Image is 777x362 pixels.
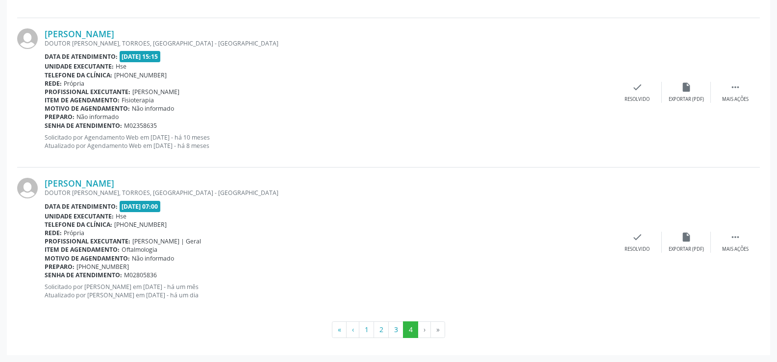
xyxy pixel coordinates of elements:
b: Profissional executante: [45,88,130,96]
b: Telefone da clínica: [45,71,112,79]
b: Preparo: [45,263,75,271]
b: Rede: [45,229,62,237]
button: Go to first page [332,321,347,338]
a: [PERSON_NAME] [45,28,114,39]
b: Motivo de agendamento: [45,104,130,113]
b: Senha de atendimento: [45,271,122,279]
ul: Pagination [17,321,760,338]
span: Fisioterapia [122,96,154,104]
a: [PERSON_NAME] [45,178,114,189]
button: Go to page 2 [374,321,389,338]
span: Própria [64,229,84,237]
button: Go to page 4 [403,321,418,338]
div: Exportar (PDF) [669,246,704,253]
b: Profissional executante: [45,237,130,245]
button: Go to page 1 [359,321,374,338]
div: Resolvido [625,246,650,253]
span: M02358635 [124,121,157,130]
span: Hse [116,212,126,220]
b: Unidade executante: [45,212,114,220]
b: Unidade executante: [45,62,114,71]
span: Oftalmologia [122,245,157,254]
button: Go to page 3 [388,321,403,338]
b: Data de atendimento: [45,202,118,211]
i:  [730,232,741,242]
b: Senha de atendimento: [45,121,122,130]
p: Solicitado por Agendamento Web em [DATE] - há 10 meses Atualizado por Agendamento Web em [DATE] -... [45,133,613,150]
b: Motivo de agendamento: [45,254,130,263]
i: check [632,82,643,93]
span: [PHONE_NUMBER] [76,263,129,271]
b: Rede: [45,79,62,88]
div: Mais ações [722,246,749,253]
button: Go to previous page [346,321,359,338]
span: Não informado [132,104,174,113]
span: M02805836 [124,271,157,279]
div: Mais ações [722,96,749,103]
span: Não informado [132,254,174,263]
span: [PHONE_NUMBER] [114,71,167,79]
span: [PERSON_NAME] | Geral [132,237,201,245]
div: DOUTOR [PERSON_NAME], TORROES, [GEOGRAPHIC_DATA] - [GEOGRAPHIC_DATA] [45,39,613,48]
span: [PERSON_NAME] [132,88,179,96]
div: DOUTOR [PERSON_NAME], TORROES, [GEOGRAPHIC_DATA] - [GEOGRAPHIC_DATA] [45,189,613,197]
b: Item de agendamento: [45,245,120,254]
i:  [730,82,741,93]
span: Não informado [76,113,119,121]
span: Hse [116,62,126,71]
b: Preparo: [45,113,75,121]
p: Solicitado por [PERSON_NAME] em [DATE] - há um mês Atualizado por [PERSON_NAME] em [DATE] - há um... [45,283,613,299]
span: [PHONE_NUMBER] [114,220,167,229]
span: [DATE] 15:15 [120,51,161,62]
span: [DATE] 07:00 [120,201,161,212]
i: insert_drive_file [681,82,692,93]
div: Exportar (PDF) [669,96,704,103]
i: check [632,232,643,242]
span: Própria [64,79,84,88]
img: img [17,28,38,49]
b: Data de atendimento: [45,52,118,61]
i: insert_drive_file [681,232,692,242]
img: img [17,178,38,198]
div: Resolvido [625,96,650,103]
b: Telefone da clínica: [45,220,112,229]
b: Item de agendamento: [45,96,120,104]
